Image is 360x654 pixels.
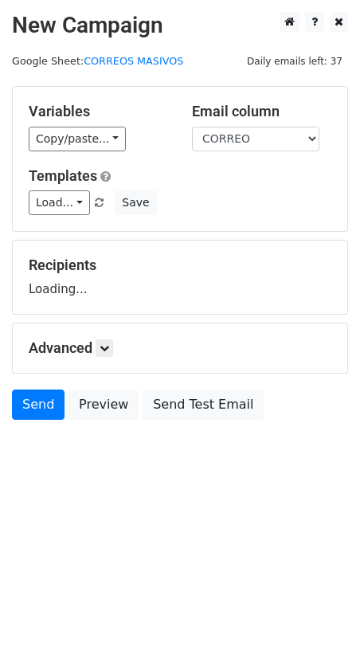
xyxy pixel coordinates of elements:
[29,127,126,151] a: Copy/paste...
[29,103,168,120] h5: Variables
[29,257,331,274] h5: Recipients
[241,55,348,67] a: Daily emails left: 37
[29,190,90,215] a: Load...
[192,103,331,120] h5: Email column
[84,55,183,67] a: CORREOS MASIVOS
[68,390,139,420] a: Preview
[29,339,331,357] h5: Advanced
[12,12,348,39] h2: New Campaign
[115,190,156,215] button: Save
[143,390,264,420] a: Send Test Email
[241,53,348,70] span: Daily emails left: 37
[29,257,331,298] div: Loading...
[29,167,97,184] a: Templates
[12,390,65,420] a: Send
[12,55,183,67] small: Google Sheet:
